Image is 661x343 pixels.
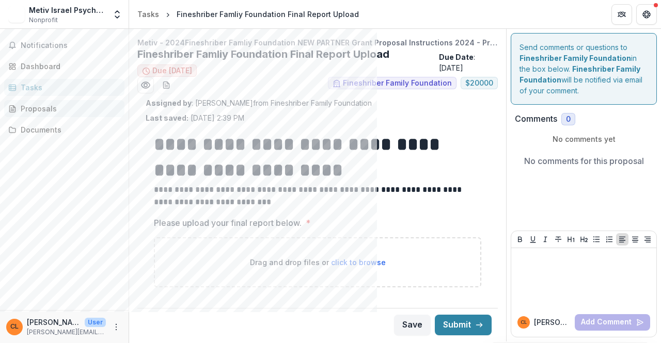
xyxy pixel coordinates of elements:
[515,134,653,144] p: No comments yet
[4,58,124,75] a: Dashboard
[27,317,81,328] p: [PERSON_NAME]
[629,233,641,246] button: Align Center
[4,121,124,138] a: Documents
[21,61,116,72] div: Dashboard
[4,79,124,96] a: Tasks
[146,113,188,122] strong: Last saved:
[439,53,474,61] strong: Due Date
[511,33,657,105] div: Send comments or questions to in the box below. will be notified via email of your comment.
[515,114,557,124] h2: Comments
[331,258,386,267] span: click to browse
[575,314,650,331] button: Add Comment
[146,112,244,123] p: [DATE] 2:39 PM
[29,5,106,15] div: Metiv Israel Psychotrauma Center
[177,9,359,20] div: Fineshriber Famliy Foundation Final Report Upload
[137,37,498,48] p: Metiv - 2024Fineshriber Famliy Foundation NEW PARTNER Grant Proposal Instructions 2024 - Program ...
[146,99,192,107] strong: Assigned by
[21,41,120,50] span: Notifications
[465,79,493,88] span: $ 20000
[520,64,640,84] strong: Fineshriber Family Foundation
[137,77,154,93] button: Preview 916d2acf-8dae-4063-acc2-bf5fb8c6bf1e.pdf
[534,317,571,328] p: [PERSON_NAME] L
[10,323,19,330] div: Chaim Landau
[146,97,490,108] p: : [PERSON_NAME] from Fineshriber Family Foundation
[250,257,386,268] p: Drag and drop files or
[539,233,552,246] button: Italicize
[8,6,25,23] img: Metiv Israel Psychotrauma Center
[158,77,175,93] button: download-word-button
[527,233,539,246] button: Underline
[4,37,124,54] button: Notifications
[514,233,526,246] button: Bold
[552,233,564,246] button: Strike
[29,15,58,25] span: Nonprofit
[21,82,116,93] div: Tasks
[435,315,492,335] button: Submit
[21,103,116,114] div: Proposals
[154,217,302,229] p: Please upload your final report below.
[21,124,116,135] div: Documents
[566,115,571,124] span: 0
[611,4,632,25] button: Partners
[394,315,431,335] button: Save
[27,328,106,337] p: [PERSON_NAME][EMAIL_ADDRESS][DOMAIN_NAME]
[137,48,435,60] h2: Fineshriber Famliy Foundation Final Report Upload
[521,320,527,325] div: Chaim Landau
[152,67,192,75] span: Due [DATE]
[4,100,124,117] a: Proposals
[520,54,631,62] strong: Fineshriber Family Foundation
[137,9,159,20] div: Tasks
[616,233,628,246] button: Align Left
[578,233,590,246] button: Heading 2
[85,318,106,327] p: User
[524,155,644,167] p: No comments for this proposal
[603,233,616,246] button: Ordered List
[133,7,363,22] nav: breadcrumb
[565,233,577,246] button: Heading 1
[641,233,654,246] button: Align Right
[343,79,452,88] span: Fineshriber Family Foundation
[636,4,657,25] button: Get Help
[110,321,122,333] button: More
[439,52,498,73] p: : [DATE]
[590,233,603,246] button: Bullet List
[133,7,163,22] a: Tasks
[110,4,124,25] button: Open entity switcher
